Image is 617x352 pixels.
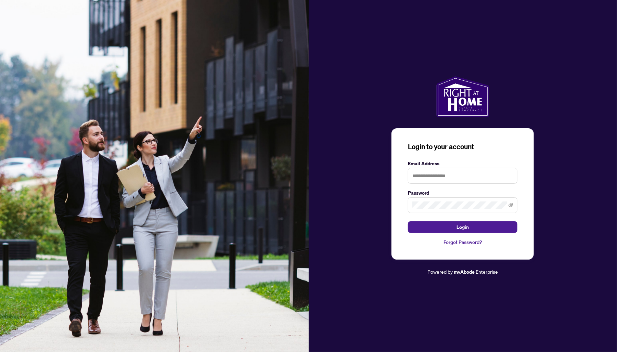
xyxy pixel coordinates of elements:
span: eye-invisible [509,203,513,208]
label: Password [408,189,517,197]
button: Login [408,221,517,233]
span: Powered by [427,269,453,275]
img: ma-logo [436,76,489,117]
a: Forgot Password? [408,238,517,246]
span: Enterprise [476,269,498,275]
span: Login [457,222,469,233]
h3: Login to your account [408,142,517,152]
label: Email Address [408,160,517,167]
a: myAbode [454,268,475,276]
